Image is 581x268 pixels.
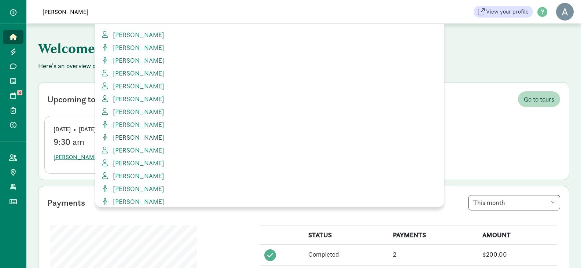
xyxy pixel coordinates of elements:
[393,249,474,259] div: 2
[101,197,438,206] a: [PERSON_NAME]
[54,153,99,162] span: [PERSON_NAME]
[478,225,557,245] th: AMOUNT
[38,4,244,19] input: Search for a family, child or location
[101,30,438,40] a: [PERSON_NAME]
[17,90,22,95] span: 4
[47,93,108,106] div: Upcoming tours
[38,62,569,70] p: Here's an overview of recent activity on your account.
[110,146,164,154] span: [PERSON_NAME]
[110,172,164,180] span: [PERSON_NAME]
[101,68,438,78] a: [PERSON_NAME]
[308,249,384,259] div: Completed
[38,35,401,62] h1: Welcome, [PERSON_NAME]!
[110,69,164,77] span: [PERSON_NAME]
[101,158,438,168] a: [PERSON_NAME]
[101,120,438,129] a: [PERSON_NAME]
[54,150,99,165] button: [PERSON_NAME]
[3,88,23,103] a: 4
[101,184,438,194] a: [PERSON_NAME]
[101,43,438,52] a: [PERSON_NAME]
[524,94,554,104] span: Go to tours
[482,249,553,259] div: $200.00
[110,133,164,142] span: [PERSON_NAME]
[110,197,164,206] span: [PERSON_NAME]
[110,43,164,52] span: [PERSON_NAME]
[101,171,438,181] a: [PERSON_NAME]
[101,94,438,104] a: [PERSON_NAME]
[304,225,389,245] th: STATUS
[101,81,438,91] a: [PERSON_NAME]
[486,7,529,16] span: View your profile
[544,233,581,268] iframe: Chat Widget
[101,107,438,117] a: [PERSON_NAME]
[101,132,438,142] a: [PERSON_NAME]
[110,120,164,129] span: [PERSON_NAME]
[110,184,164,193] span: [PERSON_NAME]
[474,6,533,18] a: View your profile
[101,145,438,155] a: [PERSON_NAME]
[110,56,164,65] span: [PERSON_NAME]
[110,95,164,103] span: [PERSON_NAME]
[110,82,164,90] span: [PERSON_NAME]
[54,137,204,147] div: 9:30 am
[47,196,85,209] div: Payments
[110,30,164,39] span: [PERSON_NAME]
[518,91,560,107] a: Go to tours
[389,225,478,245] th: PAYMENTS
[110,159,164,167] span: [PERSON_NAME]
[110,107,164,116] span: [PERSON_NAME]
[101,55,438,65] a: [PERSON_NAME]
[54,125,204,134] div: [DATE] • [DATE]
